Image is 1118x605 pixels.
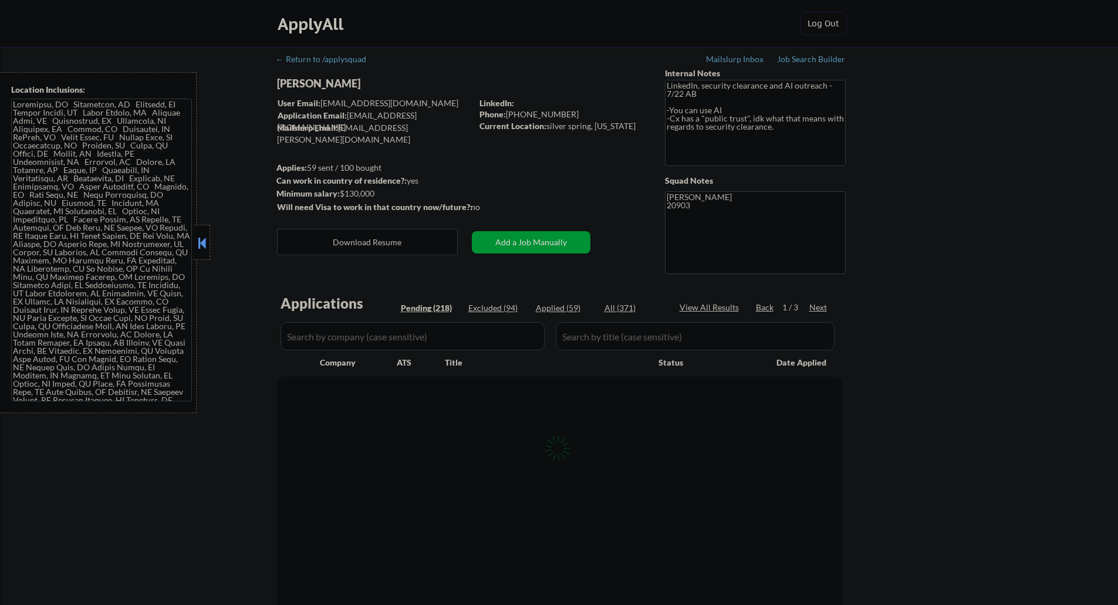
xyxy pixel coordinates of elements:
div: All (371) [604,302,663,314]
a: Job Search Builder [777,55,846,66]
div: $130,000 [276,188,472,200]
div: View All Results [680,302,742,313]
input: Search by title (case sensitive) [556,322,835,350]
a: Mailslurp Inbox [706,55,765,66]
div: Back [756,302,775,313]
div: ApplyAll [278,14,347,34]
div: Title [445,357,647,369]
strong: Will need Visa to work in that country now/future?: [277,202,472,212]
strong: Application Email: [278,110,347,120]
div: yes [276,175,468,187]
div: Applications [281,296,397,310]
strong: Minimum salary: [276,188,340,198]
strong: LinkedIn: [479,98,514,108]
div: ATS [397,357,445,369]
div: Squad Notes [665,175,846,187]
a: ← Return to /applysquad [276,55,377,66]
strong: Phone: [479,109,506,119]
div: Job Search Builder [777,55,846,63]
div: [PHONE_NUMBER] [479,109,646,120]
div: Internal Notes [665,67,846,79]
div: Date Applied [776,357,828,369]
strong: Mailslurp Email: [277,123,338,133]
div: Mailslurp Inbox [706,55,765,63]
div: [EMAIL_ADDRESS][DOMAIN_NAME] [278,97,472,109]
button: Log Out [800,12,847,35]
div: no [471,201,504,213]
input: Search by company (case sensitive) [281,322,545,350]
button: Add a Job Manually [472,231,590,254]
strong: Applies: [276,163,307,173]
div: [EMAIL_ADDRESS][PERSON_NAME][DOMAIN_NAME] [277,122,472,145]
div: [EMAIL_ADDRESS][DOMAIN_NAME] [278,110,472,133]
div: [PERSON_NAME] [277,76,518,91]
div: Company [320,357,397,369]
div: Applied (59) [536,302,595,314]
div: 59 sent / 100 bought [276,162,472,174]
strong: User Email: [278,98,320,108]
div: Pending (218) [401,302,460,314]
strong: Can work in country of residence?: [276,175,407,185]
div: silver spring, [US_STATE] [479,120,646,132]
div: Status [658,351,759,373]
div: ← Return to /applysquad [276,55,377,63]
div: Location Inclusions: [11,84,192,96]
button: Download Resume [277,229,458,255]
div: Next [809,302,828,313]
strong: Current Location: [479,121,546,131]
div: 1 / 3 [782,302,809,313]
div: Excluded (94) [468,302,527,314]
